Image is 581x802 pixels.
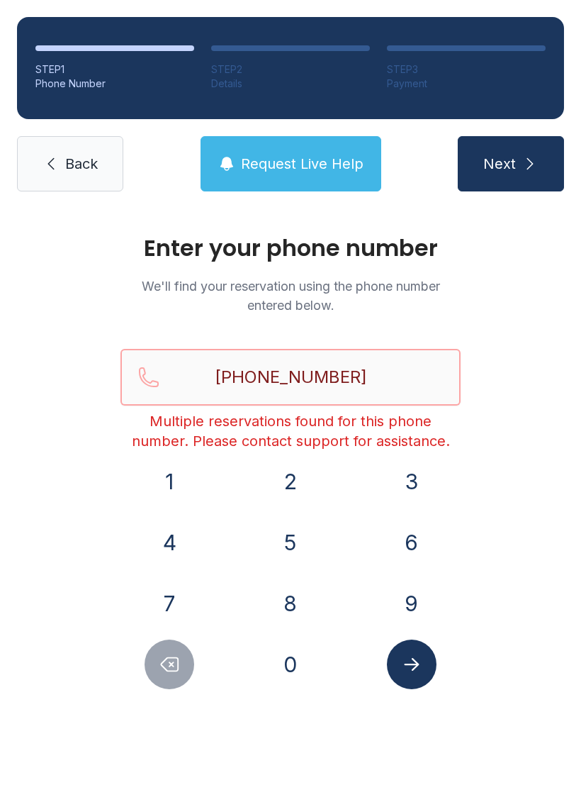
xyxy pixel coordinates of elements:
button: 0 [266,640,315,689]
button: 6 [387,518,436,567]
button: 3 [387,457,436,506]
p: We'll find your reservation using the phone number entered below. [120,277,461,315]
button: Submit lookup form [387,640,436,689]
span: Request Live Help [241,154,363,174]
span: Back [65,154,98,174]
span: Next [483,154,516,174]
button: 8 [266,579,315,628]
button: Delete number [145,640,194,689]
div: STEP 1 [35,62,194,77]
div: Payment [387,77,546,91]
button: 4 [145,518,194,567]
div: STEP 2 [211,62,370,77]
div: STEP 3 [387,62,546,77]
button: 2 [266,457,315,506]
button: 7 [145,579,194,628]
button: 5 [266,518,315,567]
div: Phone Number [35,77,194,91]
input: Reservation phone number [120,349,461,406]
h1: Enter your phone number [120,237,461,260]
div: Details [211,77,370,91]
button: 9 [387,579,436,628]
div: Multiple reservations found for this phone number. Please contact support for assistance. [120,411,461,451]
button: 1 [145,457,194,506]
